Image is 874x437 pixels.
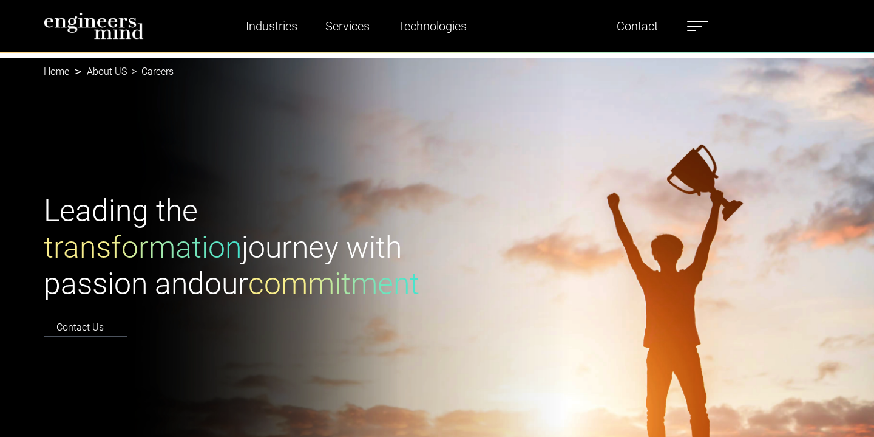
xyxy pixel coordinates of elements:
span: commitment [248,266,419,301]
a: Contact [612,12,663,40]
a: Home [44,66,69,77]
h1: Leading the journey with passion and our [44,193,430,302]
a: Industries [241,12,302,40]
span: transformation [44,230,242,265]
li: Careers [127,64,174,79]
img: logo [44,12,144,40]
a: Contact Us [44,318,127,337]
a: Technologies [393,12,472,40]
a: About US [87,66,127,77]
nav: breadcrumb [44,58,830,85]
a: Services [320,12,374,40]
